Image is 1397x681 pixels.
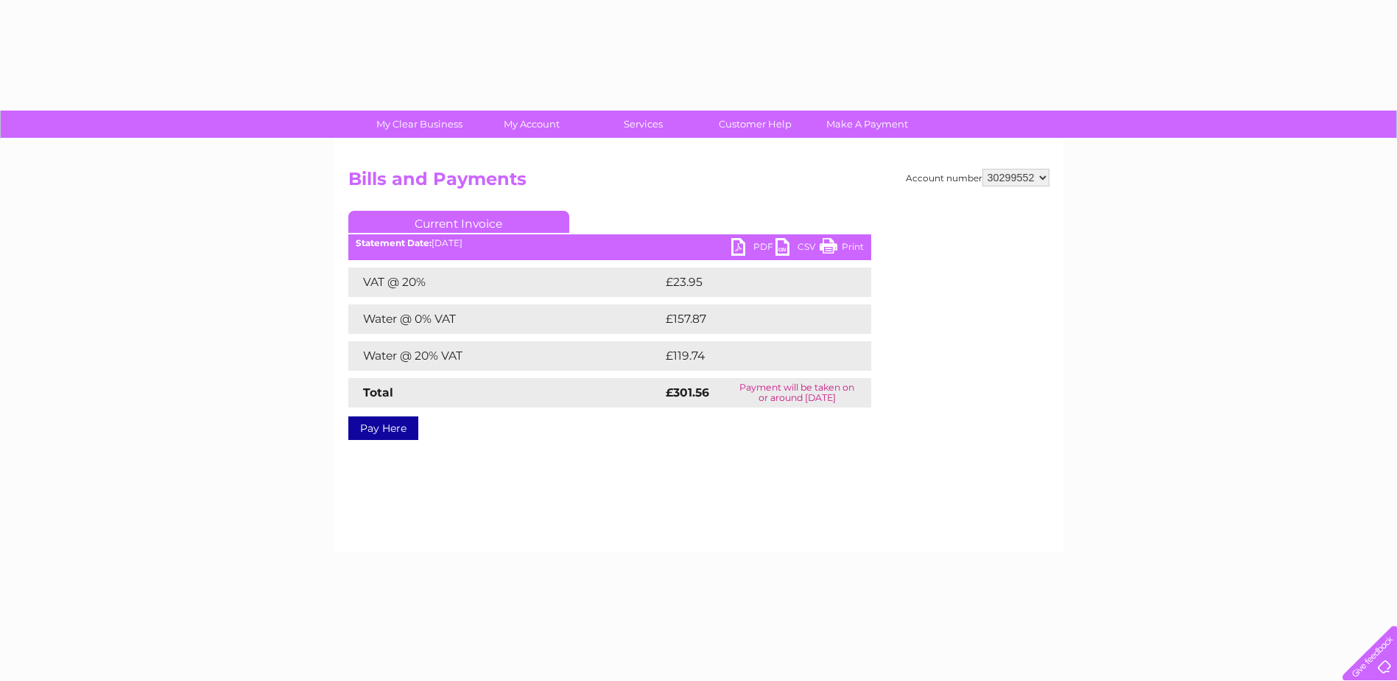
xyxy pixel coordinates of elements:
[359,111,480,138] a: My Clear Business
[348,169,1049,197] h2: Bills and Payments
[694,111,816,138] a: Customer Help
[348,304,662,334] td: Water @ 0% VAT
[348,416,418,440] a: Pay Here
[723,378,871,408] td: Payment will be taken on or around [DATE]
[363,385,393,399] strong: Total
[356,237,432,248] b: Statement Date:
[348,238,871,248] div: [DATE]
[775,238,820,259] a: CSV
[583,111,704,138] a: Services
[348,211,569,233] a: Current Invoice
[906,169,1049,186] div: Account number
[662,268,841,297] td: £23.95
[348,268,662,297] td: VAT @ 20%
[820,238,864,259] a: Print
[348,341,662,371] td: Water @ 20% VAT
[662,341,842,371] td: £119.74
[806,111,928,138] a: Make A Payment
[731,238,775,259] a: PDF
[471,111,592,138] a: My Account
[666,385,709,399] strong: £301.56
[662,304,843,334] td: £157.87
